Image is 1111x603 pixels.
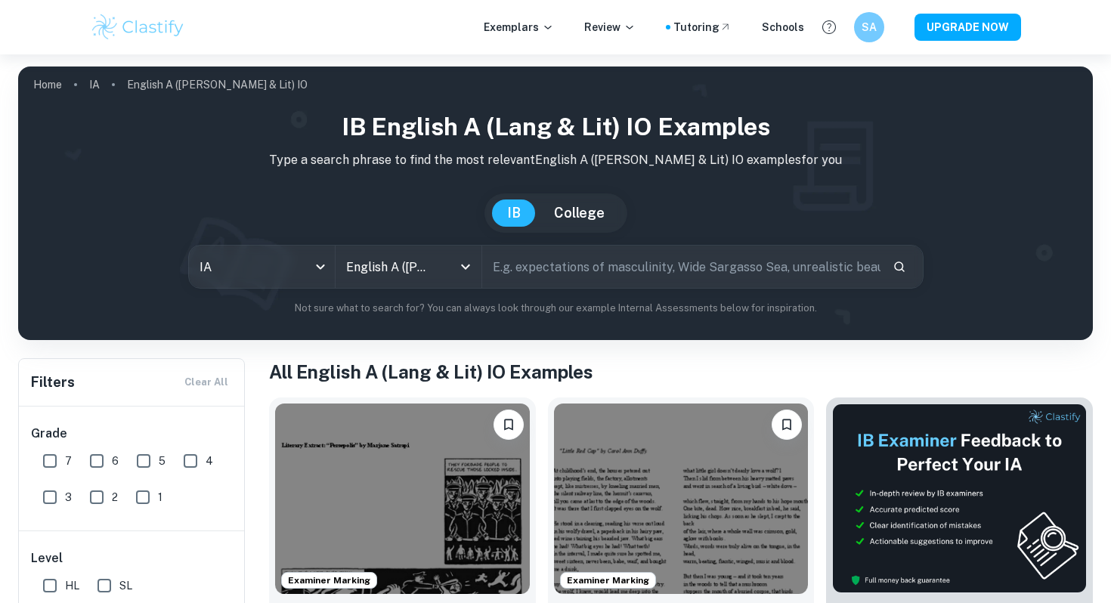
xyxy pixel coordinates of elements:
[112,489,118,506] span: 2
[861,19,878,36] h6: SA
[492,199,536,227] button: IB
[65,453,72,469] span: 7
[584,19,636,36] p: Review
[31,372,75,393] h6: Filters
[484,19,554,36] p: Exemplars
[282,574,376,587] span: Examiner Marking
[119,577,132,594] span: SL
[673,19,732,36] a: Tutoring
[127,76,308,93] p: English A ([PERSON_NAME] & Lit) IO
[914,14,1021,41] button: UPGRADE NOW
[762,19,804,36] a: Schools
[31,425,234,443] h6: Grade
[31,549,234,567] h6: Level
[33,74,62,95] a: Home
[90,12,186,42] img: Clastify logo
[561,574,655,587] span: Examiner Marking
[112,453,119,469] span: 6
[887,254,912,280] button: Search
[539,199,620,227] button: College
[65,489,72,506] span: 3
[554,404,809,594] img: English A (Lang & Lit) IO IA example thumbnail: How women navigate unbalanced power dyna
[89,74,100,95] a: IA
[494,410,524,440] button: Bookmark
[482,246,880,288] input: E.g. expectations of masculinity, Wide Sargasso Sea, unrealistic beauty standards...
[854,12,884,42] button: SA
[455,256,476,277] button: Open
[159,453,166,469] span: 5
[30,301,1081,316] p: Not sure what to search for? You can always look through our example Internal Assessments below f...
[30,109,1081,145] h1: IB English A (Lang & Lit) IO examples
[832,404,1087,593] img: Thumbnail
[772,410,802,440] button: Bookmark
[275,404,530,594] img: English A (Lang & Lit) IO IA example thumbnail: Marjane Satrapi's "Persepolis" and the G
[158,489,162,506] span: 1
[269,358,1093,385] h1: All English A (Lang & Lit) IO Examples
[18,66,1093,340] img: profile cover
[65,577,79,594] span: HL
[816,14,842,40] button: Help and Feedback
[206,453,213,469] span: 4
[189,246,335,288] div: IA
[30,151,1081,169] p: Type a search phrase to find the most relevant English A ([PERSON_NAME] & Lit) IO examples for you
